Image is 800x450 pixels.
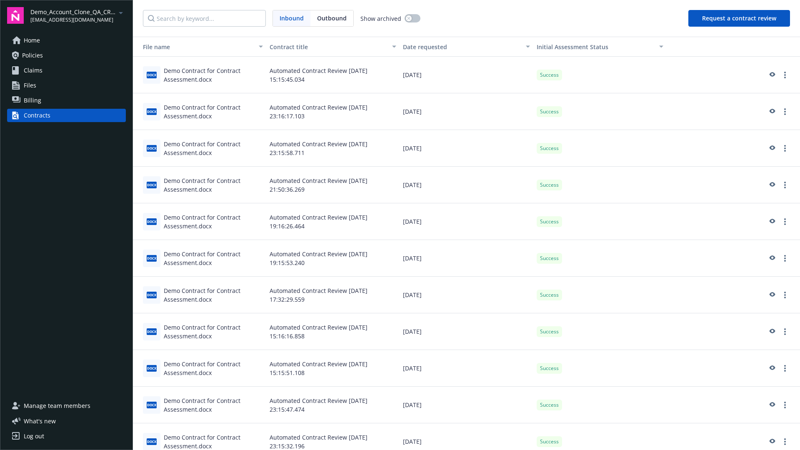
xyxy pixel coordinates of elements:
[688,10,790,27] button: Request a contract review
[164,286,263,304] div: Demo Contract for Contract Assessment.docx
[7,49,126,62] a: Policies
[767,400,777,410] a: preview
[24,94,41,107] span: Billing
[273,10,310,26] span: Inbound
[164,396,263,414] div: Demo Contract for Contract Assessment.docx
[767,253,777,263] a: preview
[537,43,608,51] span: Initial Assessment Status
[164,250,263,267] div: Demo Contract for Contract Assessment.docx
[266,167,400,203] div: Automated Contract Review [DATE] 21:50:36.269
[266,313,400,350] div: Automated Contract Review [DATE] 15:16:16.858
[767,290,777,300] a: preview
[266,240,400,277] div: Automated Contract Review [DATE] 19:15:53.240
[767,107,777,117] a: preview
[400,387,533,423] div: [DATE]
[400,240,533,277] div: [DATE]
[24,64,42,77] span: Claims
[147,182,157,188] span: docx
[767,143,777,153] a: preview
[136,42,254,51] div: File name
[400,167,533,203] div: [DATE]
[116,7,126,17] a: arrowDropDown
[780,363,790,373] a: more
[266,203,400,240] div: Automated Contract Review [DATE] 19:16:26.464
[147,292,157,298] span: docx
[143,10,266,27] input: Search by keyword...
[540,255,559,262] span: Success
[403,42,520,51] div: Date requested
[537,42,654,51] div: Toggle SortBy
[400,93,533,130] div: [DATE]
[30,7,116,16] span: Demo_Account_Clone_QA_CR_Tests_Demo
[400,350,533,387] div: [DATE]
[780,143,790,153] a: more
[310,10,353,26] span: Outbound
[540,328,559,335] span: Success
[164,103,263,120] div: Demo Contract for Contract Assessment.docx
[147,365,157,371] span: docx
[540,145,559,152] span: Success
[400,277,533,313] div: [DATE]
[24,430,44,443] div: Log out
[24,109,50,122] div: Contracts
[317,14,347,22] span: Outbound
[266,130,400,167] div: Automated Contract Review [DATE] 23:15:58.711
[767,363,777,373] a: preview
[24,79,36,92] span: Files
[22,49,43,62] span: Policies
[7,34,126,47] a: Home
[147,145,157,151] span: docx
[360,14,401,23] span: Show archived
[147,108,157,115] span: docx
[767,70,777,80] a: preview
[540,291,559,299] span: Success
[24,34,40,47] span: Home
[164,66,263,84] div: Demo Contract for Contract Assessment.docx
[780,217,790,227] a: more
[164,360,263,377] div: Demo Contract for Contract Assessment.docx
[540,401,559,409] span: Success
[780,180,790,190] a: more
[540,181,559,189] span: Success
[540,365,559,372] span: Success
[780,437,790,447] a: more
[266,57,400,93] div: Automated Contract Review [DATE] 15:15:45.034
[24,417,56,425] span: What ' s new
[147,328,157,335] span: docx
[266,93,400,130] div: Automated Contract Review [DATE] 23:16:17.103
[266,277,400,313] div: Automated Contract Review [DATE] 17:32:29.559
[780,253,790,263] a: more
[147,438,157,445] span: docx
[147,402,157,408] span: docx
[266,387,400,423] div: Automated Contract Review [DATE] 23:15:47.474
[30,7,126,24] button: Demo_Account_Clone_QA_CR_Tests_Demo[EMAIL_ADDRESS][DOMAIN_NAME]arrowDropDown
[767,437,777,447] a: preview
[147,255,157,261] span: docx
[24,399,90,412] span: Manage team members
[540,438,559,445] span: Success
[164,140,263,157] div: Demo Contract for Contract Assessment.docx
[7,109,126,122] a: Contracts
[136,42,254,51] div: Toggle SortBy
[780,400,790,410] a: more
[7,417,69,425] button: What's new
[266,350,400,387] div: Automated Contract Review [DATE] 15:15:51.108
[400,203,533,240] div: [DATE]
[780,107,790,117] a: more
[7,79,126,92] a: Files
[164,213,263,230] div: Demo Contract for Contract Assessment.docx
[164,323,263,340] div: Demo Contract for Contract Assessment.docx
[400,57,533,93] div: [DATE]
[147,218,157,225] span: docx
[30,16,116,24] span: [EMAIL_ADDRESS][DOMAIN_NAME]
[7,399,126,412] a: Manage team members
[7,64,126,77] a: Claims
[400,130,533,167] div: [DATE]
[767,180,777,190] a: preview
[767,217,777,227] a: preview
[400,37,533,57] button: Date requested
[780,327,790,337] a: more
[540,108,559,115] span: Success
[266,37,400,57] button: Contract title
